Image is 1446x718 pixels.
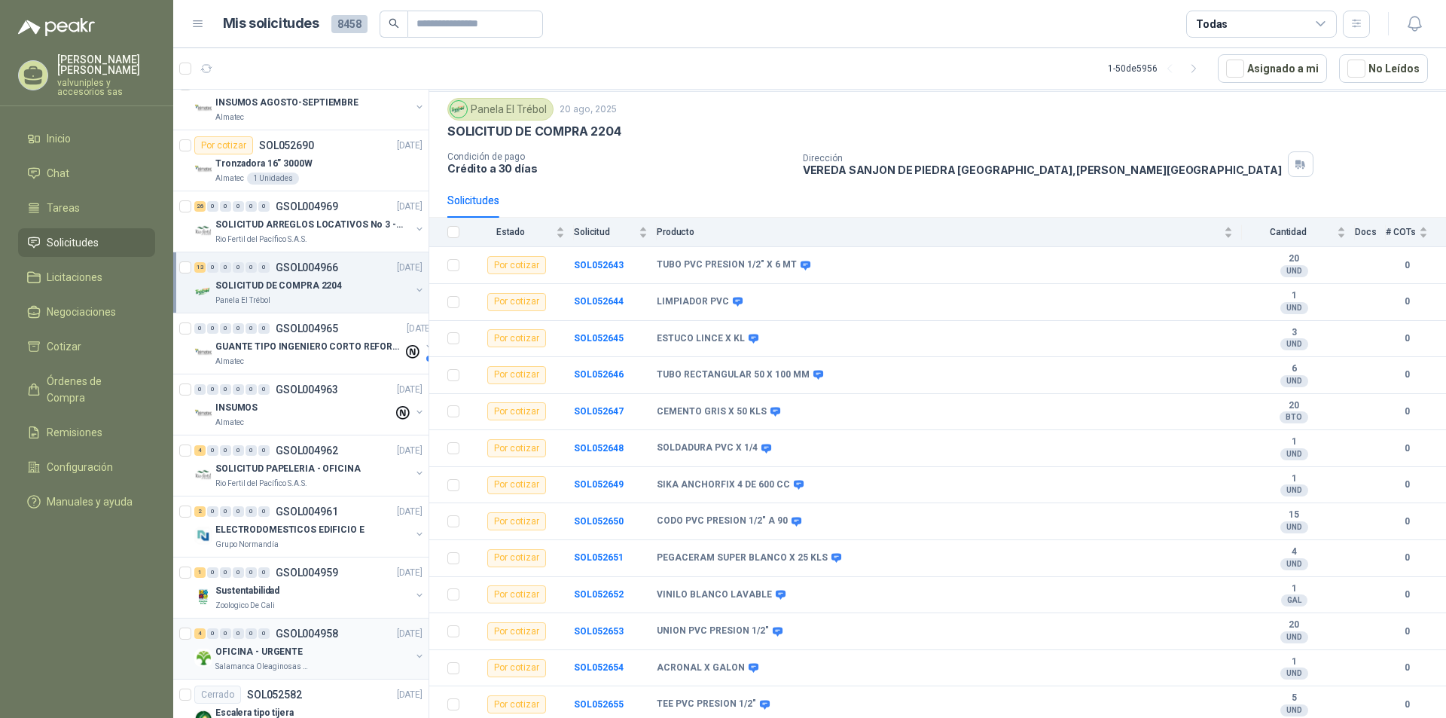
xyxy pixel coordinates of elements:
[1386,698,1428,712] b: 0
[487,549,546,567] div: Por cotizar
[233,384,244,395] div: 0
[194,588,212,606] img: Company Logo
[194,258,426,307] a: 13 0 0 0 0 0 GSOL004966[DATE] Company LogoSOLICITUD DE COMPRA 2204Panela El Trébol
[194,99,212,118] img: Company Logo
[215,356,244,368] p: Almatec
[487,512,546,530] div: Por cotizar
[194,323,206,334] div: 0
[194,628,206,639] div: 4
[194,319,435,368] a: 0 0 0 0 0 0 GSOL004965[DATE] Company LogoGUANTE TIPO INGENIERO CORTO REFORZADOAlmatec
[1386,478,1428,492] b: 0
[276,628,338,639] p: GSOL004958
[233,567,244,578] div: 0
[397,139,423,153] p: [DATE]
[220,201,231,212] div: 0
[215,157,313,171] p: Tronzadora 16” 3000W
[18,298,155,326] a: Negociaciones
[246,628,257,639] div: 0
[246,445,257,456] div: 0
[1280,411,1308,423] div: BTO
[1386,405,1428,419] b: 0
[194,160,212,179] img: Company Logo
[1280,375,1308,387] div: UND
[258,384,270,395] div: 0
[223,13,319,35] h1: Mis solicitudes
[215,234,307,246] p: Rio Fertil del Pacífico S.A.S.
[194,197,426,246] a: 26 0 0 0 0 0 GSOL004969[DATE] Company LogoSOLICITUD ARREGLOS LOCATIVOS No 3 - PICHINDERio Fertil ...
[18,228,155,257] a: Solicitudes
[1242,583,1346,595] b: 1
[574,552,624,563] a: SOL052651
[194,445,206,456] div: 4
[246,567,257,578] div: 0
[1386,551,1428,565] b: 0
[207,201,218,212] div: 0
[233,262,244,273] div: 0
[574,699,624,710] a: SOL052655
[1242,619,1346,631] b: 20
[1242,218,1355,247] th: Cantidad
[574,479,624,490] a: SOL052649
[246,262,257,273] div: 0
[407,322,432,336] p: [DATE]
[233,628,244,639] div: 0
[1386,625,1428,639] b: 0
[1355,218,1386,247] th: Docs
[657,259,797,271] b: TUBO PVC PRESION 1/2" X 6 MT
[194,344,212,362] img: Company Logo
[487,402,546,420] div: Por cotizar
[207,323,218,334] div: 0
[487,659,546,677] div: Por cotizar
[276,323,338,334] p: GSOL004965
[233,445,244,456] div: 0
[1280,668,1308,680] div: UND
[1242,546,1346,558] b: 4
[1280,704,1308,716] div: UND
[389,18,399,29] span: search
[1242,656,1346,668] b: 1
[194,686,241,704] div: Cerrado
[1386,332,1428,346] b: 0
[47,459,113,475] span: Configuración
[194,283,212,301] img: Company Logo
[657,369,810,381] b: TUBO RECTANGULAR 50 X 100 MM
[574,296,624,307] b: SOL052644
[276,506,338,517] p: GSOL004961
[276,567,338,578] p: GSOL004959
[1196,16,1228,32] div: Todas
[194,567,206,578] div: 1
[215,462,361,476] p: SOLICITUD PAPELERIA - OFICINA
[1242,227,1334,237] span: Cantidad
[276,201,338,212] p: GSOL004969
[468,218,574,247] th: Estado
[215,661,310,673] p: Salamanca Oleaginosas SAS
[1280,265,1308,277] div: UND
[194,222,212,240] img: Company Logo
[276,384,338,395] p: GSOL004963
[397,200,423,214] p: [DATE]
[215,584,279,598] p: Sustentabilidad
[397,566,423,580] p: [DATE]
[246,384,257,395] div: 0
[47,424,102,441] span: Remisiones
[1280,338,1308,350] div: UND
[18,159,155,188] a: Chat
[487,293,546,311] div: Por cotizar
[574,443,624,454] a: SOL052648
[215,401,258,415] p: INSUMOS
[574,260,624,270] b: SOL052643
[194,75,426,124] a: 12 0 0 0 0 0 GSOL004970[DATE] Company LogoINSUMOS AGOSTO-SEPTIEMBREAlmatec
[47,304,116,320] span: Negociaciones
[1386,227,1416,237] span: # COTs
[276,262,338,273] p: GSOL004966
[259,140,314,151] p: SOL052690
[1281,594,1307,606] div: GAL
[215,295,270,307] p: Panela El Trébol
[47,234,99,251] span: Solicitudes
[1242,473,1346,485] b: 1
[657,406,767,418] b: CEMENTO GRIS X 50 KLS
[194,201,206,212] div: 26
[276,79,338,90] p: GSOL004970
[215,279,342,293] p: SOLICITUD DE COMPRA 2204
